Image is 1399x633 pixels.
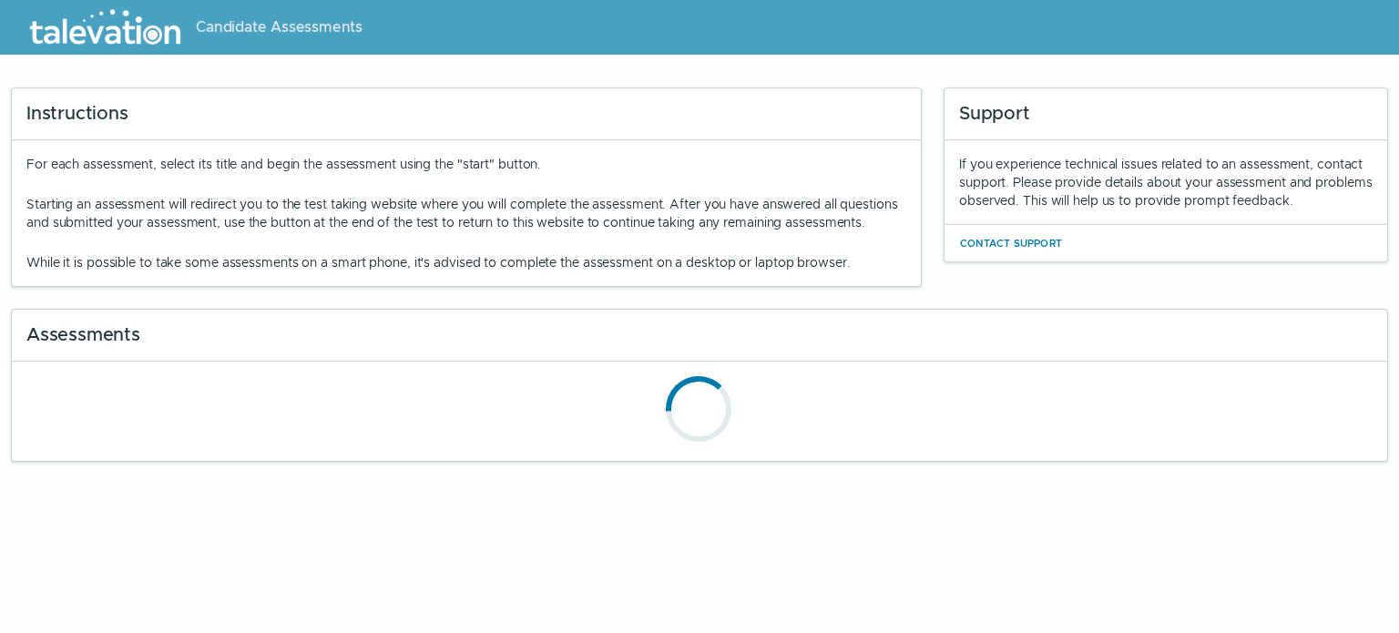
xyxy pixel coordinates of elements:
div: Support [945,88,1387,140]
p: While it is possible to take some assessments on a smart phone, it's advised to complete the asse... [26,253,906,271]
p: Starting an assessment will redirect you to the test taking website where you will complete the a... [26,195,906,231]
button: Contact Support [959,232,1063,254]
span: Candidate Assessments [196,16,363,38]
div: If you experience technical issues related to an assessment, contact support. Please provide deta... [959,155,1373,209]
img: Talevation_Logo_Transparent_white.png [22,5,189,50]
div: Assessments [12,310,1387,362]
div: Instructions [12,88,921,140]
div: For each assessment, select its title and begin the assessment using the "start" button. [26,155,906,271]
